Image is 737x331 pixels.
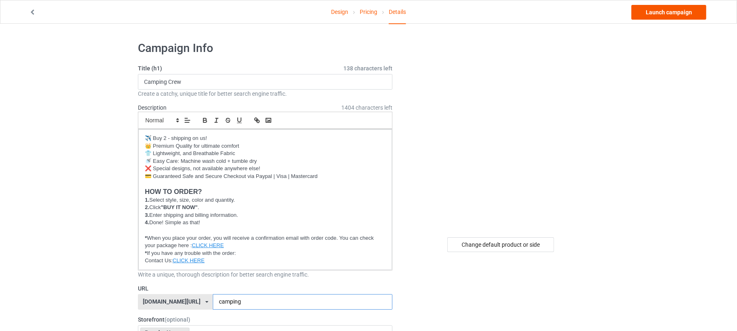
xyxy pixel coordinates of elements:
p: 👑 Premium Quality for ultimate comfort [145,142,385,150]
div: Change default product or side [447,237,554,252]
p: 💳 Guaranteed Safe and Secure Checkout via Paypal | Visa | Mastercard [145,173,385,180]
p: If you have any trouble with the order: [145,250,385,257]
p: When you place your order, you will receive a confirmation email with order code. You can check y... [145,234,385,250]
h1: Campaign Info [138,41,392,56]
strong: "BUY IT NOW" [161,204,198,210]
strong: 1. [145,197,149,203]
p: Enter shipping and billing information. [145,212,385,219]
p: ✈️ Buy 2 - shipping on us! [145,135,385,142]
p: ❌ Special designs, not available anywhere else! [145,165,385,173]
label: Title (h1) [138,64,392,72]
a: Launch campaign [631,5,706,20]
span: 1404 characters left [341,104,392,112]
strong: 4. [145,219,149,225]
a: Pricing [360,0,377,23]
strong: HOW TO ORDER? [145,188,202,195]
p: Done! Simple as that! [145,219,385,227]
div: Create a catchy, unique title for better search engine traffic. [138,90,392,98]
p: Click . [145,204,385,212]
a: CLICK HERE [173,257,205,263]
div: [DOMAIN_NAME][URL] [143,299,201,304]
span: (optional) [165,316,190,323]
p: Select style, size, color and quantity. [145,196,385,204]
div: Details [389,0,406,24]
a: CLICK HERE [192,242,224,248]
div: Write a unique, thorough description for better search engine traffic. [138,270,392,279]
p: Contact Us: [145,257,385,265]
p: 👕 Lightweight, and Breathable Fabric [145,150,385,158]
label: URL [138,284,392,293]
a: Design [331,0,348,23]
label: Description [138,104,167,111]
span: 138 characters left [343,64,392,72]
label: Storefront [138,315,392,324]
p: 🚿 Easy Care: Machine wash cold + tumble dry [145,158,385,165]
strong: 3. [145,212,149,218]
strong: 2. [145,204,149,210]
